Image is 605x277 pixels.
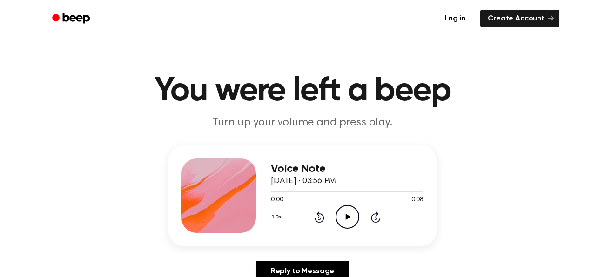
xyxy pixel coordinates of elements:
a: Log in [435,8,475,29]
h3: Voice Note [271,163,423,175]
span: 0:00 [271,195,283,205]
p: Turn up your volume and press play. [124,115,481,131]
a: Beep [46,10,98,28]
span: 0:08 [411,195,423,205]
span: [DATE] · 03:56 PM [271,177,336,185]
a: Create Account [480,10,559,27]
h1: You were left a beep [64,74,541,108]
button: 1.0x [271,209,285,225]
